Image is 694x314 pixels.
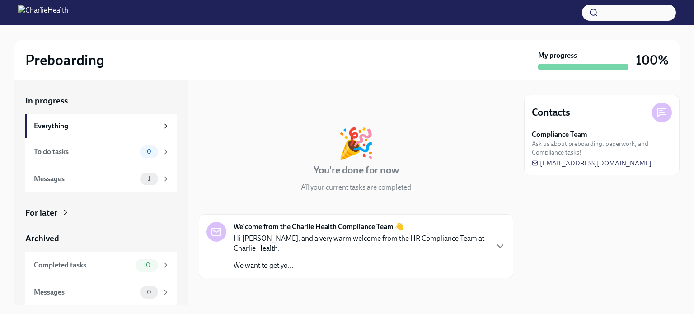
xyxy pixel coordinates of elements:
[34,287,136,297] div: Messages
[138,262,156,268] span: 10
[338,128,375,158] div: 🎉
[25,138,177,165] a: To do tasks0
[532,106,570,119] h4: Contacts
[34,147,136,157] div: To do tasks
[234,261,488,271] p: We want to get yo...
[234,222,404,232] strong: Welcome from the Charlie Health Compliance Team 👋
[25,95,177,107] a: In progress
[25,252,177,279] a: Completed tasks10
[18,5,68,20] img: CharlieHealth
[532,140,672,157] span: Ask us about preboarding, paperwork, and Compliance tasks!
[34,260,132,270] div: Completed tasks
[25,207,177,219] a: For later
[199,95,241,107] div: In progress
[25,207,57,219] div: For later
[142,175,156,182] span: 1
[141,289,157,295] span: 0
[25,51,104,69] h2: Preboarding
[532,159,652,168] a: [EMAIL_ADDRESS][DOMAIN_NAME]
[25,114,177,138] a: Everything
[301,183,411,192] p: All your current tasks are completed
[234,234,488,253] p: Hi [PERSON_NAME], and a very warm welcome from the HR Compliance Team at Charlie Health.
[25,165,177,192] a: Messages1
[538,51,577,61] strong: My progress
[34,174,136,184] div: Messages
[532,130,587,140] strong: Compliance Team
[141,148,157,155] span: 0
[636,52,669,68] h3: 100%
[25,279,177,306] a: Messages0
[314,164,399,177] h4: You're done for now
[25,233,177,244] a: Archived
[34,121,158,131] div: Everything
